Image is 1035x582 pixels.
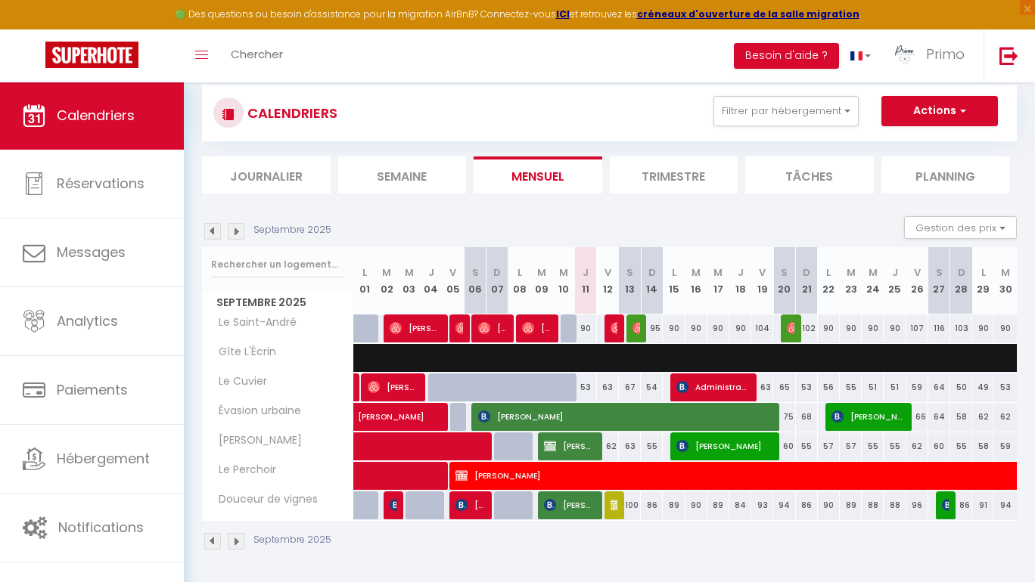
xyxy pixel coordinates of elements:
[205,432,306,449] span: [PERSON_NAME]
[914,265,921,280] abbr: V
[358,395,497,423] span: [PERSON_NAME]
[390,491,397,519] span: [PERSON_NAME]
[57,174,145,193] span: Réservations
[884,247,906,314] th: 25
[205,373,271,390] span: Le Cuvier
[58,518,144,537] span: Notifications
[745,156,874,193] li: Tâches
[203,292,353,314] span: Septembre 2025
[390,314,441,342] span: [PERSON_NAME]
[219,29,294,82] a: Chercher
[493,265,501,280] abbr: D
[729,314,751,342] div: 90
[882,29,984,82] a: ... Primo
[950,373,972,401] div: 50
[894,43,916,66] img: ...
[707,491,729,519] div: 89
[936,265,943,280] abbr: S
[559,265,568,280] abbr: M
[906,247,928,314] th: 26
[818,247,840,314] th: 22
[773,432,795,460] div: 60
[211,251,345,278] input: Rechercher un logement...
[884,432,906,460] div: 55
[244,96,337,130] h3: CALENDRIERS
[57,311,118,330] span: Analytics
[611,491,618,519] span: [PERSON_NAME]
[605,265,611,280] abbr: V
[611,314,618,342] span: [PERSON_NAME]
[713,96,859,126] button: Filtrer par hébergement
[205,462,280,478] span: Le Perchoir
[338,156,467,193] li: Semaine
[474,156,602,193] li: Mensuel
[972,432,994,460] div: 58
[972,314,994,342] div: 90
[556,8,570,20] a: ICI
[942,491,950,519] span: [PERSON_NAME]
[928,314,950,342] div: 116
[522,314,552,342] span: [PERSON_NAME]
[637,8,859,20] a: créneaux d'ouverture de la salle migration
[884,491,906,519] div: 88
[455,491,485,519] span: [PERSON_NAME]
[906,373,928,401] div: 59
[508,247,530,314] th: 08
[685,247,707,314] th: 16
[734,43,839,69] button: Besoin d'aide ?
[906,314,928,342] div: 107
[57,449,150,468] span: Hébergement
[205,491,322,508] span: Douceur de vignes
[354,247,376,314] th: 01
[552,247,574,314] th: 10
[398,247,420,314] th: 03
[455,314,463,342] span: [PERSON_NAME]
[472,265,479,280] abbr: S
[796,403,818,431] div: 68
[575,247,597,314] th: 11
[840,373,862,401] div: 55
[619,491,641,519] div: 100
[869,265,878,280] abbr: M
[517,265,522,280] abbr: L
[685,314,707,342] div: 90
[713,265,723,280] abbr: M
[420,247,442,314] th: 04
[12,6,57,51] button: Ouvrir le widget de chat LiveChat
[840,314,862,342] div: 90
[382,265,391,280] abbr: M
[862,491,884,519] div: 88
[971,514,1024,571] iframe: Chat
[626,265,633,280] abbr: S
[428,265,434,280] abbr: J
[478,402,771,431] span: [PERSON_NAME]
[57,380,128,399] span: Paiements
[632,314,640,342] span: [PERSON_NAME]
[773,373,795,401] div: 65
[663,314,685,342] div: 90
[648,265,656,280] abbr: D
[692,265,701,280] abbr: M
[537,265,546,280] abbr: M
[641,373,663,401] div: 54
[928,247,950,314] th: 27
[544,491,595,519] span: [PERSON_NAME]
[707,247,729,314] th: 17
[619,247,641,314] th: 13
[847,265,856,280] abbr: M
[530,247,552,314] th: 09
[672,265,676,280] abbr: L
[994,432,1017,460] div: 59
[676,432,772,460] span: [PERSON_NAME]
[619,432,641,460] div: 63
[442,247,464,314] th: 05
[641,432,663,460] div: 55
[994,247,1017,314] th: 30
[840,491,862,519] div: 89
[354,403,376,432] a: [PERSON_NAME]
[202,156,331,193] li: Journalier
[796,432,818,460] div: 55
[818,491,840,519] div: 90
